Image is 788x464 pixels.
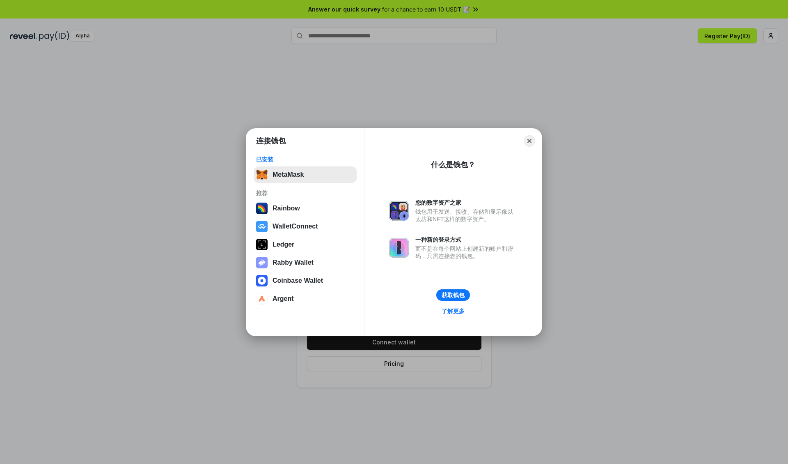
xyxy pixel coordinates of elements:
[256,189,354,197] div: 推荐
[256,239,268,250] img: svg+xml,%3Csvg%20xmlns%3D%22http%3A%2F%2Fwww.w3.org%2F2000%2Fsvg%22%20width%3D%2228%22%20height%3...
[415,245,517,260] div: 而不是在每个网站上创建新的账户和密码，只需连接您的钱包。
[524,135,535,147] button: Close
[436,289,470,301] button: 获取钱包
[256,203,268,214] img: svg+xml,%3Csvg%20width%3D%22120%22%20height%3D%22120%22%20viewBox%3D%220%200%20120%20120%22%20fil...
[256,169,268,180] img: svg+xml,%3Csvg%20fill%3D%22none%22%20height%3D%2233%22%20viewBox%3D%220%200%2035%2033%22%20width%...
[442,307,465,315] div: 了解更多
[273,241,294,248] div: Ledger
[415,236,517,243] div: 一种新的登录方式
[415,208,517,223] div: 钱包用于发送、接收、存储和显示像以太坊和NFT这样的数字资产。
[254,236,357,253] button: Ledger
[254,166,357,183] button: MetaMask
[256,136,286,146] h1: 连接钱包
[389,201,409,221] img: svg+xml,%3Csvg%20xmlns%3D%22http%3A%2F%2Fwww.w3.org%2F2000%2Fsvg%22%20fill%3D%22none%22%20viewBox...
[415,199,517,206] div: 您的数字资产之家
[273,295,294,302] div: Argent
[431,160,475,170] div: 什么是钱包？
[389,238,409,258] img: svg+xml,%3Csvg%20xmlns%3D%22http%3A%2F%2Fwww.w3.org%2F2000%2Fsvg%22%20fill%3D%22none%22%20viewBox...
[254,218,357,235] button: WalletConnect
[256,156,354,163] div: 已安装
[437,306,470,316] a: 了解更多
[273,277,323,284] div: Coinbase Wallet
[273,171,304,178] div: MetaMask
[256,293,268,305] img: svg+xml,%3Csvg%20width%3D%2228%22%20height%3D%2228%22%20viewBox%3D%220%200%2028%2028%22%20fill%3D...
[254,200,357,217] button: Rainbow
[254,254,357,271] button: Rabby Wallet
[256,221,268,232] img: svg+xml,%3Csvg%20width%3D%2228%22%20height%3D%2228%22%20viewBox%3D%220%200%2028%2028%22%20fill%3D...
[273,205,300,212] div: Rainbow
[256,257,268,268] img: svg+xml,%3Csvg%20xmlns%3D%22http%3A%2F%2Fwww.w3.org%2F2000%2Fsvg%22%20fill%3D%22none%22%20viewBox...
[254,272,357,289] button: Coinbase Wallet
[254,291,357,307] button: Argent
[256,275,268,286] img: svg+xml,%3Csvg%20width%3D%2228%22%20height%3D%2228%22%20viewBox%3D%220%200%2028%2028%22%20fill%3D...
[273,223,318,230] div: WalletConnect
[442,291,465,299] div: 获取钱包
[273,259,314,266] div: Rabby Wallet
